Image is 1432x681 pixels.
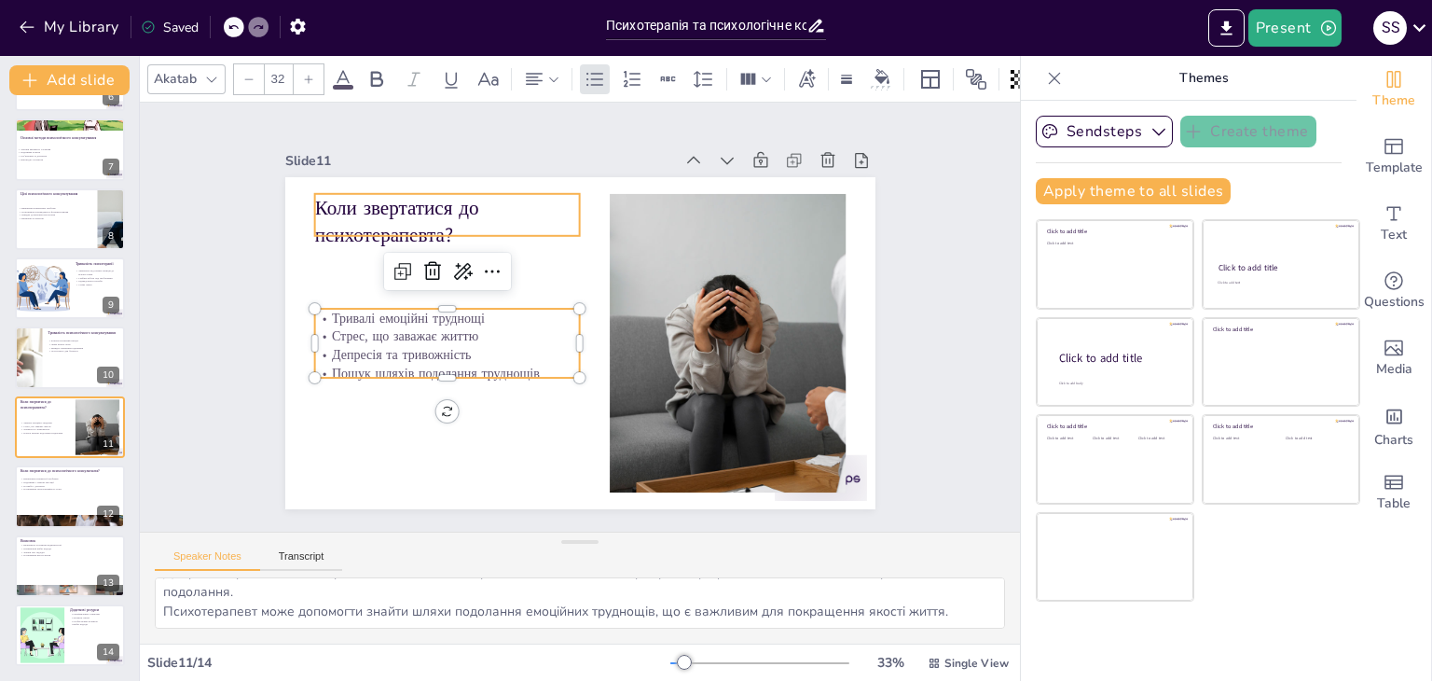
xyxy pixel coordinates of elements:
[285,152,674,170] div: Slide 11
[1377,493,1411,514] span: Table
[1366,158,1423,178] span: Template
[155,550,260,571] button: Speaker Notes
[21,484,119,488] p: Потреба у допомозі
[1213,423,1346,430] div: Click to add title
[1208,9,1245,47] button: Export to PowerPoint
[260,550,343,571] button: Transcript
[1356,56,1431,123] div: Change the overall theme
[1047,242,1180,246] div: Click to add text
[76,283,119,286] p: Стійкі зміни
[14,12,127,42] button: My Library
[1093,437,1135,441] div: Click to add text
[19,214,90,217] p: Швидке досягнення результатів
[1047,423,1180,430] div: Click to add title
[97,575,119,591] div: 13
[1373,11,1407,45] div: S S
[21,421,70,424] p: Тривалі емоційні труднощі
[9,65,130,95] button: Add slide
[1059,381,1177,385] div: Click to add body
[21,424,70,428] p: Стрес, що заважає життю
[97,436,119,452] div: 11
[606,12,806,39] input: Insert title
[314,309,580,327] p: Тривалі емоційні труднощі
[1248,9,1342,47] button: Present
[18,147,117,151] p: Техніки активного слухання
[18,155,117,159] p: Роз’яснення та допомога
[21,468,119,474] p: Коли звертатися до психологічного консультанта?
[1036,116,1173,147] button: Sendsteps
[76,276,119,280] p: Глибша робота над проблемами
[21,399,70,410] p: Коли звертатися до психотерапевта?
[21,478,119,481] p: Вирішення конкретної проблеми
[868,69,896,89] div: Background color
[735,64,777,94] div: Column Count
[48,342,119,346] p: Лише кілька сесій
[103,89,119,105] div: 6
[15,327,125,388] div: https://cdn.sendsteps.com/images/logo/sendsteps_logo_white.pnghttps://cdn.sendsteps.com/images/lo...
[48,349,119,353] p: Доступність для багатьох
[1059,350,1178,366] div: Click to add title
[868,654,913,672] div: 33 %
[103,159,119,175] div: 7
[97,644,119,660] div: 14
[1356,190,1431,257] div: Add text boxes
[1374,430,1413,451] span: Charts
[76,280,119,284] p: Індивідуальні потреби
[70,623,119,627] p: Вибір підходу
[103,297,119,313] div: 9
[15,118,125,180] div: https://cdn.sendsteps.com/images/logo/sendsteps_logo_white.pnghttps://cdn.sendsteps.com/images/lo...
[916,64,945,94] div: Layout
[314,364,580,382] p: Пошук шляхів подолання труднощів
[1069,56,1338,101] p: Themes
[21,488,119,492] p: Поліпшення психоемоційного стану
[70,619,119,623] p: Особистісний розвиток
[965,68,987,90] span: Position
[21,191,92,197] p: Цілі психологічного консультування
[19,216,90,220] p: Впевненість клієнтів
[21,543,119,547] p: Важливість розуміння відмінностей
[314,327,580,346] p: Стрес, що заважає життю
[48,345,119,349] p: Швидке отримання підтримки
[15,605,125,666] div: 14
[1036,178,1231,204] button: Apply theme to all slides
[19,206,90,210] p: Вирішення конкретних проблем
[15,257,125,319] div: https://cdn.sendsteps.com/images/logo/sendsteps_logo_white.pnghttps://cdn.sendsteps.com/images/lo...
[103,228,119,244] div: 8
[21,550,119,554] p: Знання про підходи
[944,656,1009,671] span: Single View
[18,158,117,161] p: Взаємодія з клієнтом
[1356,459,1431,526] div: Add a table
[48,330,119,336] p: Тривалість психологічного консультування
[97,367,119,383] div: 10
[21,553,119,557] p: Поліпшення якості життя
[1372,90,1415,111] span: Theme
[76,261,119,267] p: Тривалість психотерапії
[15,188,125,250] div: https://cdn.sendsteps.com/images/logo/sendsteps_logo_white.pnghttps://cdn.sendsteps.com/images/lo...
[792,64,820,94] div: Text effects
[147,654,670,672] div: Slide 11 / 14
[1381,225,1407,245] span: Text
[1138,437,1180,441] div: Click to add text
[21,538,119,544] p: Висновок
[48,339,119,342] p: Короткостроковий процес
[18,151,117,155] p: Підтримка клієнта
[1218,281,1342,285] div: Click to add text
[15,466,125,527] div: https://cdn.sendsteps.com/images/logo/sendsteps_logo_white.pnghttps://cdn.sendsteps.com/images/lo...
[21,547,119,550] p: Правильний вибір підходу
[70,613,119,617] p: Ознайомлення з книгами
[76,270,119,276] p: Тривалість від кількох місяців до кількох років
[1356,392,1431,459] div: Add charts and graphs
[21,135,119,141] p: Основні методи психологічного консультування
[314,345,580,364] p: Депресія та тривожність
[836,64,857,94] div: Border settings
[141,19,199,36] div: Saved
[15,396,125,458] div: https://cdn.sendsteps.com/images/logo/sendsteps_logo_white.pnghttps://cdn.sendsteps.com/images/lo...
[1356,257,1431,325] div: Get real-time input from your audience
[1213,326,1346,333] div: Click to add title
[1213,437,1272,441] div: Click to add text
[1047,228,1180,235] div: Click to add title
[1376,359,1412,380] span: Media
[155,577,1005,629] textarea: Якщо ви відчуваєте тривалі емоційні труднощі, це може бути знаком того, що вам потрібна допомога ...
[1356,123,1431,190] div: Add ready made slides
[21,427,70,431] p: Депресія та тривожність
